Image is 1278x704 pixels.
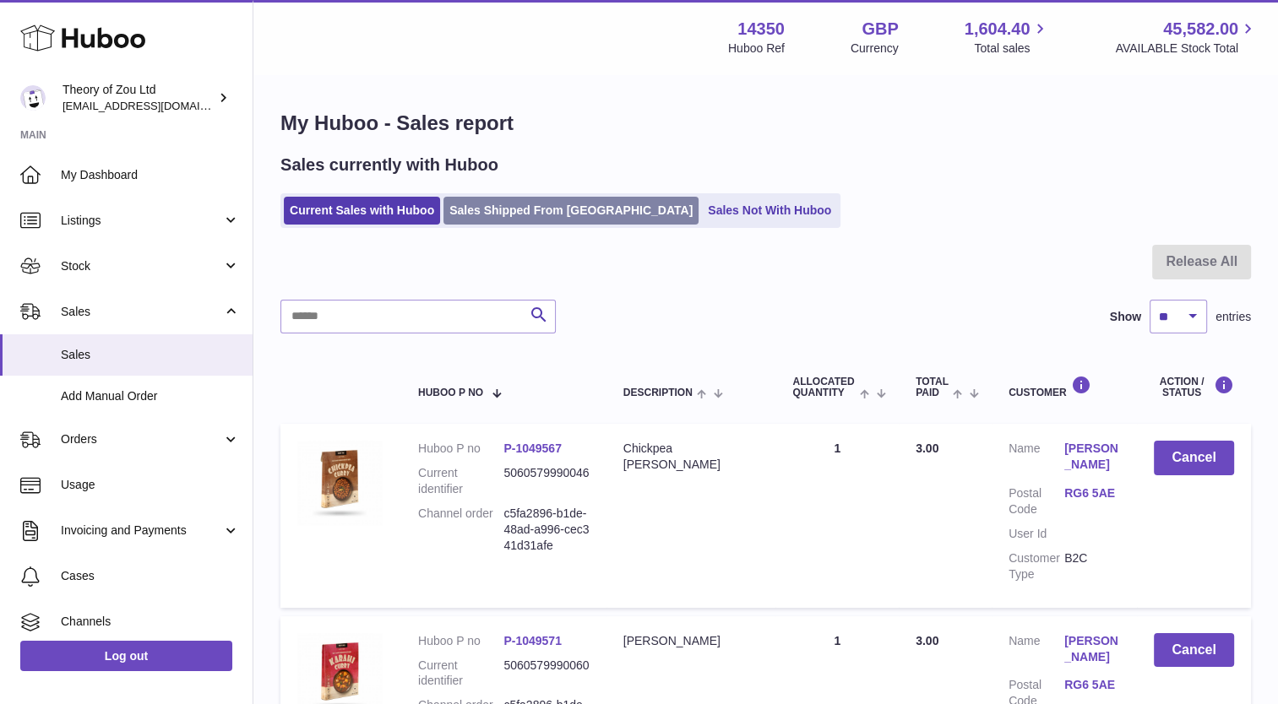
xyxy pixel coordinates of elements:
[418,658,503,690] dt: Current identifier
[63,82,215,114] div: Theory of Zou Ltd
[1215,309,1251,325] span: entries
[418,465,503,497] dt: Current identifier
[443,197,699,225] a: Sales Shipped From [GEOGRAPHIC_DATA]
[974,41,1049,57] span: Total sales
[965,18,1031,41] span: 1,604.40
[63,99,248,112] span: [EMAIL_ADDRESS][DOMAIN_NAME]
[297,441,382,525] img: 1751363836.jpg
[1064,485,1120,501] a: RG6 5AE
[728,41,785,57] div: Huboo Ref
[61,477,240,493] span: Usage
[61,347,240,363] span: Sales
[418,633,503,649] dt: Huboo P no
[61,167,240,183] span: My Dashboard
[1154,633,1234,668] button: Cancel
[792,376,855,398] span: ALLOCATED Quantity
[20,641,232,671] a: Log out
[503,658,589,690] dd: 5060579990060
[702,197,837,225] a: Sales Not With Huboo
[1009,550,1064,582] dt: Customer Type
[503,634,562,647] a: P-1049571
[623,441,759,473] div: Chickpea [PERSON_NAME]
[61,614,240,630] span: Channels
[1115,41,1258,57] span: AVAILABLE Stock Total
[280,154,498,176] h2: Sales currently with Huboo
[61,523,222,539] span: Invoicing and Payments
[851,41,899,57] div: Currency
[1009,441,1064,477] dt: Name
[1115,18,1258,57] a: 45,582.00 AVAILABLE Stock Total
[61,304,222,320] span: Sales
[418,441,503,457] dt: Huboo P no
[862,18,898,41] strong: GBP
[1009,526,1064,542] dt: User Id
[1009,633,1064,669] dt: Name
[1064,633,1120,665] a: [PERSON_NAME]
[61,568,240,584] span: Cases
[418,387,483,398] span: Huboo P no
[20,85,46,111] img: amit@themightyspice.com
[1064,550,1120,582] dd: B2C
[503,441,562,455] a: P-1049567
[1154,376,1234,398] div: Action / Status
[61,258,222,274] span: Stock
[775,424,899,607] td: 1
[280,110,1251,137] h1: My Huboo - Sales report
[61,431,222,447] span: Orders
[1064,677,1120,693] a: RG6 5AE
[503,465,589,497] dd: 5060579990046
[916,634,938,647] span: 3.00
[1064,441,1120,473] a: [PERSON_NAME]
[623,387,693,398] span: Description
[61,213,222,229] span: Listings
[418,506,503,554] dt: Channel order
[916,441,938,455] span: 3.00
[503,506,589,554] dd: c5fa2896-b1de-48ad-a996-cec341d31afe
[1110,309,1141,325] label: Show
[1009,376,1120,398] div: Customer
[61,388,240,404] span: Add Manual Order
[916,376,949,398] span: Total paid
[1163,18,1238,41] span: 45,582.00
[1154,441,1234,475] button: Cancel
[1009,485,1064,517] dt: Postal Code
[284,197,440,225] a: Current Sales with Huboo
[965,18,1050,57] a: 1,604.40 Total sales
[623,633,759,649] div: [PERSON_NAME]
[737,18,785,41] strong: 14350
